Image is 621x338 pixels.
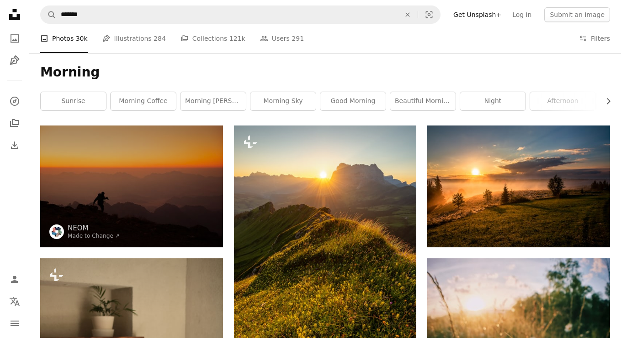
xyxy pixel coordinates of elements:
[427,182,610,191] a: trees under cloudy sky during sunset
[260,24,304,53] a: Users 291
[180,92,246,110] a: morning [PERSON_NAME]
[102,24,166,53] a: Illustrations 284
[40,5,441,24] form: Find visuals sitewide
[40,125,223,247] img: a person standing on top of a mountain at sunset
[427,125,610,247] img: trees under cloudy sky during sunset
[5,29,24,48] a: Photos
[320,92,386,110] a: good morning
[507,7,537,22] a: Log in
[544,7,610,22] button: Submit an image
[5,270,24,289] a: Log in / Sign up
[5,136,24,154] a: Download History
[68,224,120,233] a: NEOM
[600,92,610,110] button: scroll list to the right
[5,292,24,311] button: Language
[398,6,418,23] button: Clear
[49,224,64,239] img: Go to NEOM's profile
[5,92,24,110] a: Explore
[292,33,304,44] span: 291
[5,51,24,70] a: Illustrations
[460,92,525,110] a: night
[390,92,456,110] a: beautiful morning
[154,33,166,44] span: 284
[5,314,24,333] button: Menu
[530,92,595,110] a: afternoon
[41,6,56,23] button: Search Unsplash
[40,182,223,191] a: a person standing on top of a mountain at sunset
[229,33,245,44] span: 121k
[448,7,507,22] a: Get Unsplash+
[234,251,417,259] a: the sun is setting over a grassy hill
[68,233,120,239] a: Made to Change ↗
[180,24,245,53] a: Collections 121k
[41,92,106,110] a: sunrise
[418,6,440,23] button: Visual search
[5,114,24,132] a: Collections
[111,92,176,110] a: morning coffee
[250,92,316,110] a: morning sky
[579,24,610,53] button: Filters
[40,64,610,81] h1: Morning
